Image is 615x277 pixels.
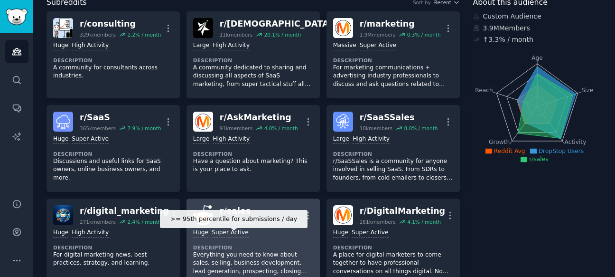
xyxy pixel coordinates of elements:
tspan: Size [581,86,593,93]
div: r/ marketing [360,18,441,30]
a: AskMarketingr/AskMarketing91kmembers4.0% / monthLargeHigh ActivityDescriptionHave a question abou... [186,105,320,192]
div: Large [193,135,209,144]
div: 1.1 % / month [267,219,301,225]
img: SaaSMarketing [193,18,213,38]
p: A community dedicated to sharing and discussing all aspects of SaaS marketing, from super tactica... [193,64,313,89]
div: High Activity [72,229,109,238]
div: Super Active [72,135,109,144]
dt: Description [193,151,313,157]
p: A place for digital marketers to come together to have professional conversations on all things d... [333,251,453,276]
div: 4.1 % / month [407,219,441,225]
div: Large [193,41,209,50]
div: 365k members [80,125,116,132]
div: 1.9M members [360,31,396,38]
p: r/SaaSSales is a community for anyone involved in selling SaaS. From SDRs to founders, from cold ... [333,157,453,182]
img: AskMarketing [193,112,213,132]
img: sales [193,205,213,225]
div: 329k members [80,31,116,38]
img: digital_marketing [53,205,73,225]
div: High Activity [72,41,109,50]
div: 498k members [220,219,256,225]
div: 20.1 % / month [264,31,301,38]
div: 0.3 % / month [407,31,441,38]
dt: Description [333,244,453,251]
div: Huge [53,135,68,144]
div: 7.9 % / month [127,125,161,132]
div: 91k members [220,125,252,132]
img: consulting [53,18,73,38]
div: 11k members [220,31,252,38]
div: Super Active [212,229,249,238]
a: consultingr/consulting329kmembers1.2% / monthHugeHigh ActivityDescriptionA community for consulta... [47,11,180,98]
div: 18k members [360,125,392,132]
div: 1.2 % / month [127,31,161,38]
tspan: Age [531,55,543,61]
p: A community for consultants across industries. [53,64,173,80]
tspan: Reach [475,86,493,93]
img: marketing [333,18,353,38]
div: Custom Audience [473,11,602,21]
p: Discussions and useful links for SaaS owners, online business owners, and more. [53,157,173,182]
div: Huge [53,229,68,238]
a: SaaSr/SaaS365kmembers7.9% / monthHugeSuper ActiveDescriptionDiscussions and useful links for SaaS... [47,105,180,192]
div: Huge [53,41,68,50]
img: DigitalMarketing [333,205,353,225]
dt: Description [53,151,173,157]
div: Super Active [360,41,397,50]
img: GummySearch logo [6,9,28,25]
p: For marketing communications + advertising industry professionals to discuss and ask questions re... [333,64,453,89]
span: Reddit Avg [494,148,525,154]
div: Huge [333,229,348,238]
div: Huge [193,229,208,238]
div: High Activity [353,135,390,144]
img: SaaS [53,112,73,132]
p: Everything you need to know about sales, selling, business development, lead generation, prospect... [193,251,313,276]
tspan: Activity [564,139,586,145]
dt: Description [193,244,313,251]
span: r/sales [529,156,548,162]
div: r/ DigitalMarketing [360,205,446,217]
div: Massive [333,41,356,50]
dt: Description [53,244,173,251]
div: r/ [DEMOGRAPHIC_DATA] [220,18,333,30]
div: r/ consulting [80,18,161,30]
span: DropStop Users [539,148,584,154]
dt: Description [333,151,453,157]
div: High Activity [213,135,250,144]
div: r/ SaaS [80,112,161,124]
div: r/ sales [220,205,301,217]
dt: Description [193,57,313,64]
a: marketingr/marketing1.9Mmembers0.3% / monthMassiveSuper ActiveDescriptionFor marketing communicat... [326,11,460,98]
div: 4.0 % / month [264,125,298,132]
div: 271k members [80,219,116,225]
a: SaaSMarketingr/[DEMOGRAPHIC_DATA]11kmembers20.1% / monthLargeHigh ActivityDescriptionA community ... [186,11,320,98]
p: Have a question about marketing? This is your place to ask. [193,157,313,174]
div: Large [333,135,349,144]
div: 8.0 % / month [404,125,438,132]
div: ↑ 3.3 % / month [483,35,533,45]
p: For digital marketing news, best practices, strategy, and learning. [53,251,173,267]
img: SaaSSales [333,112,353,132]
dt: Description [53,57,173,64]
a: SaaSSalesr/SaaSSales18kmembers8.0% / monthLargeHigh ActivityDescriptionr/SaaSSales is a community... [326,105,460,192]
div: 2.4 % / month [127,219,161,225]
div: 281k members [360,219,396,225]
tspan: Growth [489,139,510,145]
div: 3.9M Members [473,23,602,33]
dt: Description [333,57,453,64]
div: r/ SaaSSales [360,112,438,124]
div: r/ digital_marketing [80,205,169,217]
div: Super Active [352,229,389,238]
div: r/ AskMarketing [220,112,298,124]
div: High Activity [213,41,250,50]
